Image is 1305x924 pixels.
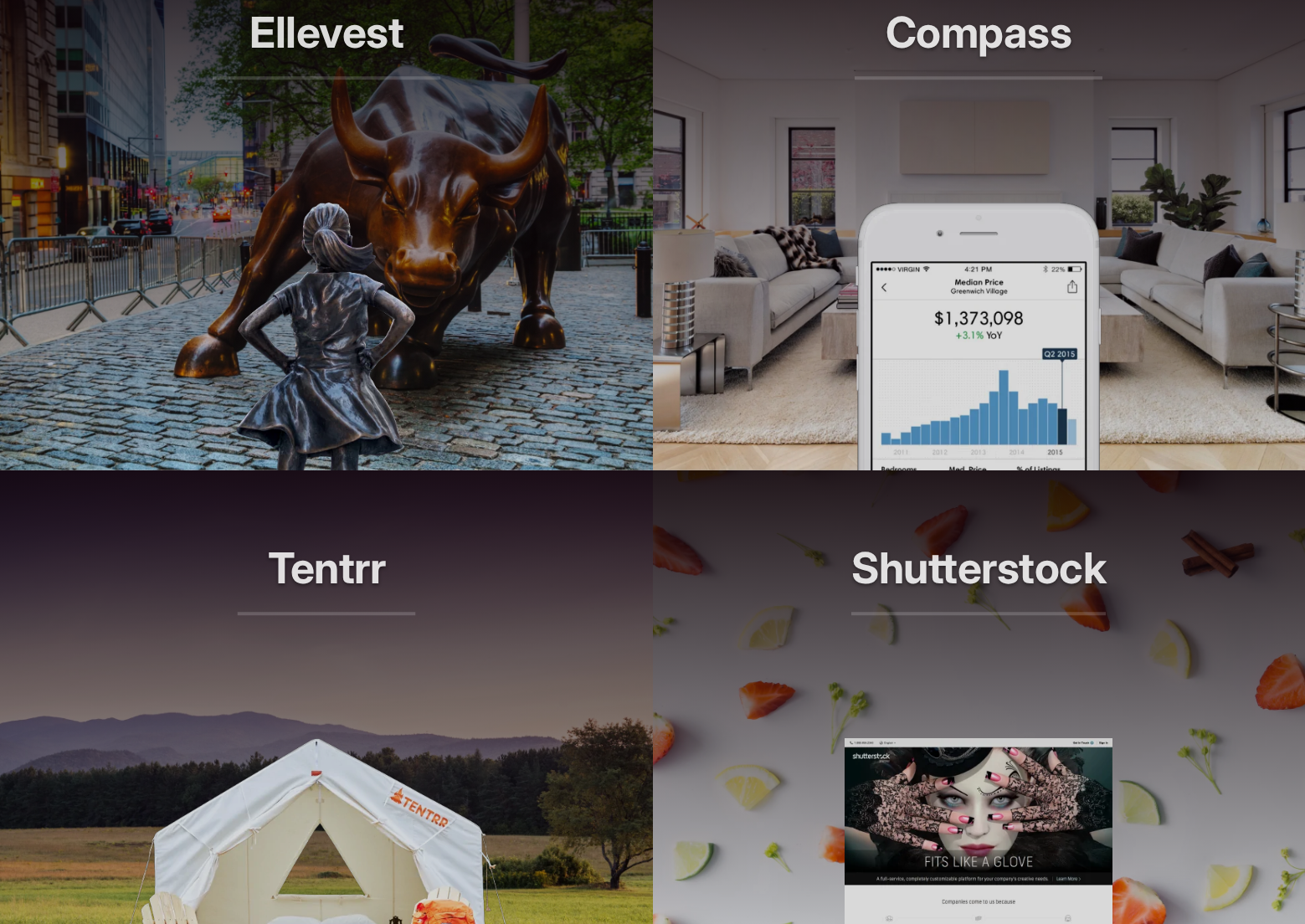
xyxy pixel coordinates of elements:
h2: Shutterstock [851,544,1106,615]
h2: Compass [855,8,1102,80]
h2: Tentrr [237,544,415,615]
img: compass work sample [856,203,1102,470]
h2: Ellevest [212,8,440,80]
img: ellevest work sample [237,203,416,470]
